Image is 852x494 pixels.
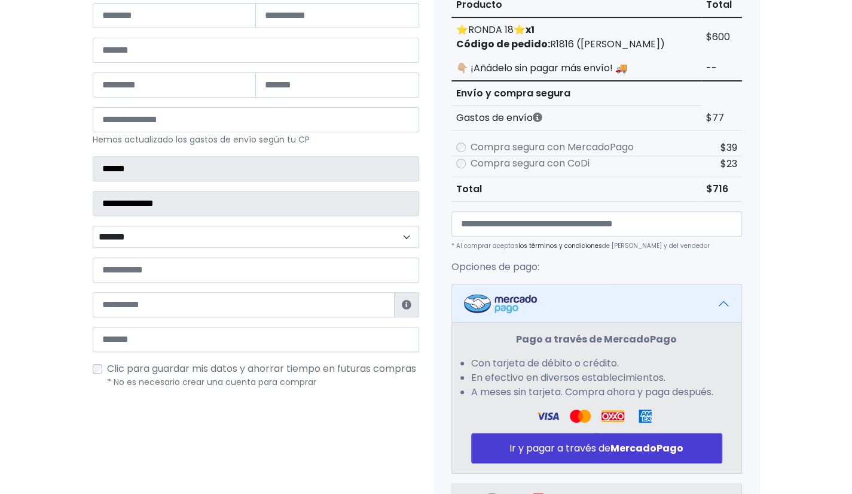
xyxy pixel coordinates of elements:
[701,106,742,131] td: $77
[451,106,701,131] th: Gastos de envío
[451,17,701,56] td: ⭐RONDA 18⭐
[701,177,742,202] td: $716
[451,241,742,250] p: * Al comprar aceptas de [PERSON_NAME] y del vendedor
[516,332,677,346] strong: Pago a través de MercadoPago
[526,23,535,37] strong: x1
[569,409,591,423] img: Visa Logo
[720,141,737,154] span: $39
[451,260,742,274] p: Opciones de pago:
[93,134,310,146] small: Hemos actualizado los gastos de envío según tu CP
[701,17,742,56] td: $600
[701,56,742,81] td: --
[518,241,602,250] a: los términos y condiciones
[634,409,656,423] img: Amex Logo
[471,140,634,154] label: Compra segura con MercadoPago
[451,177,701,202] th: Total
[471,371,722,385] li: En efectivo en diversos establecimientos.
[451,81,701,106] th: Envío y compra segura
[471,156,590,171] label: Compra segura con CoDi
[402,300,411,310] i: Estafeta lo usará para ponerse en contacto en caso de tener algún problema con el envío
[464,294,537,313] img: Mercadopago Logo
[471,433,722,463] button: Ir y pagar a través deMercadoPago
[601,409,624,423] img: Oxxo Logo
[107,362,416,375] span: Clic para guardar mis datos y ahorrar tiempo en futuras compras
[471,385,722,399] li: A meses sin tarjeta. Compra ahora y paga después.
[536,409,559,423] img: Visa Logo
[456,37,550,51] strong: Código de pedido:
[533,113,542,122] i: Los gastos de envío dependen de códigos postales. ¡Te puedes llevar más productos en un solo envío !
[107,376,419,389] p: * No es necesario crear una cuenta para comprar
[456,37,697,51] p: R1816 ([PERSON_NAME])
[610,441,683,455] strong: MercadoPago
[720,157,737,171] span: $23
[451,56,701,81] td: 👇🏼 ¡Añádelo sin pagar más envío! 🚚
[471,356,722,371] li: Con tarjeta de débito o crédito.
